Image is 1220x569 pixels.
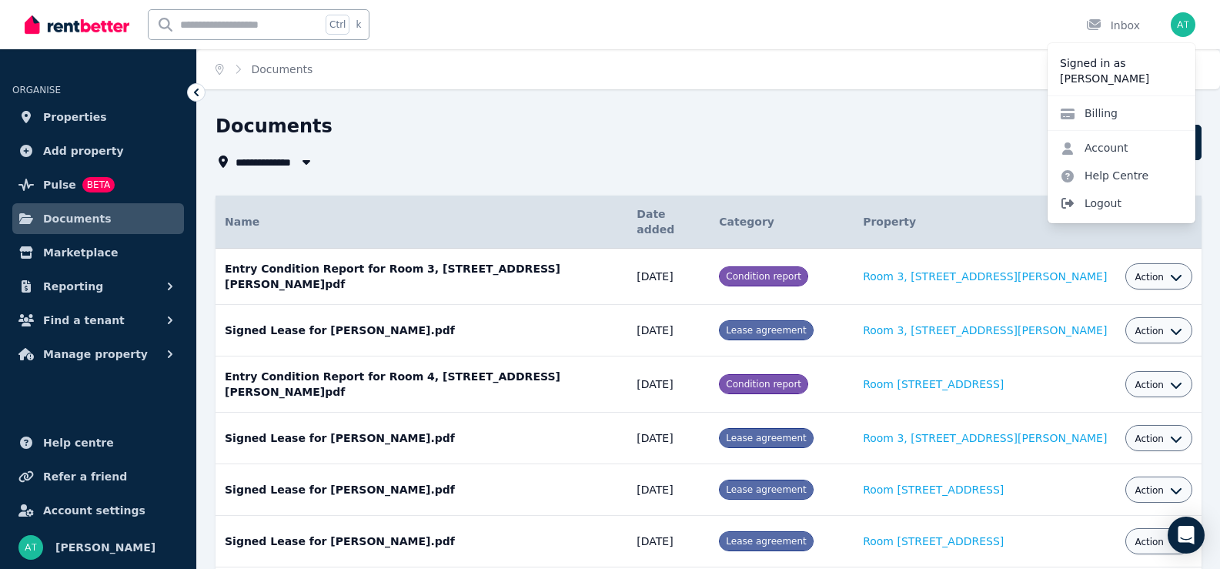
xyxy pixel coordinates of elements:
span: Condition report [726,379,801,390]
span: Add property [43,142,124,160]
span: Properties [43,108,107,126]
span: Action [1135,379,1164,391]
p: Signed in as [1060,55,1183,71]
nav: Breadcrumb [197,49,331,89]
button: Action [1135,325,1182,337]
button: Reporting [12,271,184,302]
td: [DATE] [627,464,710,516]
img: Amanda Treloar [1171,12,1195,37]
div: Open Intercom Messenger [1168,517,1205,554]
td: [DATE] [627,516,710,567]
td: [DATE] [627,413,710,464]
span: Refer a friend [43,467,127,486]
a: Documents [12,203,184,234]
button: Find a tenant [12,305,184,336]
a: Room 3, [STREET_ADDRESS][PERSON_NAME] [863,324,1107,336]
a: Marketplace [12,237,184,268]
span: Lease agreement [726,433,806,443]
a: Room [STREET_ADDRESS] [863,535,1004,547]
td: Entry Condition Report for Room 3, [STREET_ADDRESS][PERSON_NAME]pdf [216,249,627,305]
h1: Documents [216,114,333,139]
button: Action [1135,536,1182,548]
a: Account settings [12,495,184,526]
td: [DATE] [627,249,710,305]
span: [PERSON_NAME] [55,538,155,557]
td: Signed Lease for [PERSON_NAME].pdf [216,413,627,464]
span: Logout [1048,189,1195,217]
p: [PERSON_NAME] [1060,71,1183,86]
span: Action [1135,433,1164,445]
a: Account [1048,134,1141,162]
span: Help centre [43,433,114,452]
td: Signed Lease for [PERSON_NAME].pdf [216,464,627,516]
a: PulseBETA [12,169,184,200]
a: Help centre [12,427,184,458]
span: Name [225,216,259,228]
img: RentBetter [25,13,129,36]
span: Find a tenant [43,311,125,330]
button: Action [1135,484,1182,497]
span: Condition report [726,271,801,282]
span: Documents [252,62,313,77]
span: Reporting [43,277,103,296]
a: Help Centre [1048,162,1161,189]
span: Manage property [43,345,148,363]
th: Date added [627,196,710,249]
button: Action [1135,433,1182,445]
a: Room [STREET_ADDRESS] [863,484,1004,496]
span: Lease agreement [726,536,806,547]
a: Room 3, [STREET_ADDRESS][PERSON_NAME] [863,270,1107,283]
a: Properties [12,102,184,132]
a: Room [STREET_ADDRESS] [863,378,1004,390]
span: Action [1135,325,1164,337]
td: [DATE] [627,305,710,356]
th: Category [710,196,854,249]
a: Billing [1048,99,1130,127]
td: Signed Lease for [PERSON_NAME].pdf [216,305,627,356]
a: Room 3, [STREET_ADDRESS][PERSON_NAME] [863,432,1107,444]
a: Add property [12,136,184,166]
span: Lease agreement [726,325,806,336]
span: BETA [82,177,115,192]
span: ORGANISE [12,85,61,95]
img: Amanda Treloar [18,535,43,560]
td: Entry Condition Report for Room 4, [STREET_ADDRESS][PERSON_NAME]pdf [216,356,627,413]
span: Ctrl [326,15,349,35]
span: k [356,18,361,31]
td: [DATE] [627,356,710,413]
span: Lease agreement [726,484,806,495]
span: Pulse [43,176,76,194]
td: Signed Lease for [PERSON_NAME].pdf [216,516,627,567]
span: Action [1135,536,1164,548]
span: Marketplace [43,243,118,262]
th: Property [854,196,1116,249]
span: Account settings [43,501,145,520]
button: Action [1135,379,1182,391]
button: Manage property [12,339,184,370]
a: Refer a friend [12,461,184,492]
span: Action [1135,484,1164,497]
span: Documents [43,209,112,228]
button: Action [1135,271,1182,283]
span: Action [1135,271,1164,283]
div: Inbox [1086,18,1140,33]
